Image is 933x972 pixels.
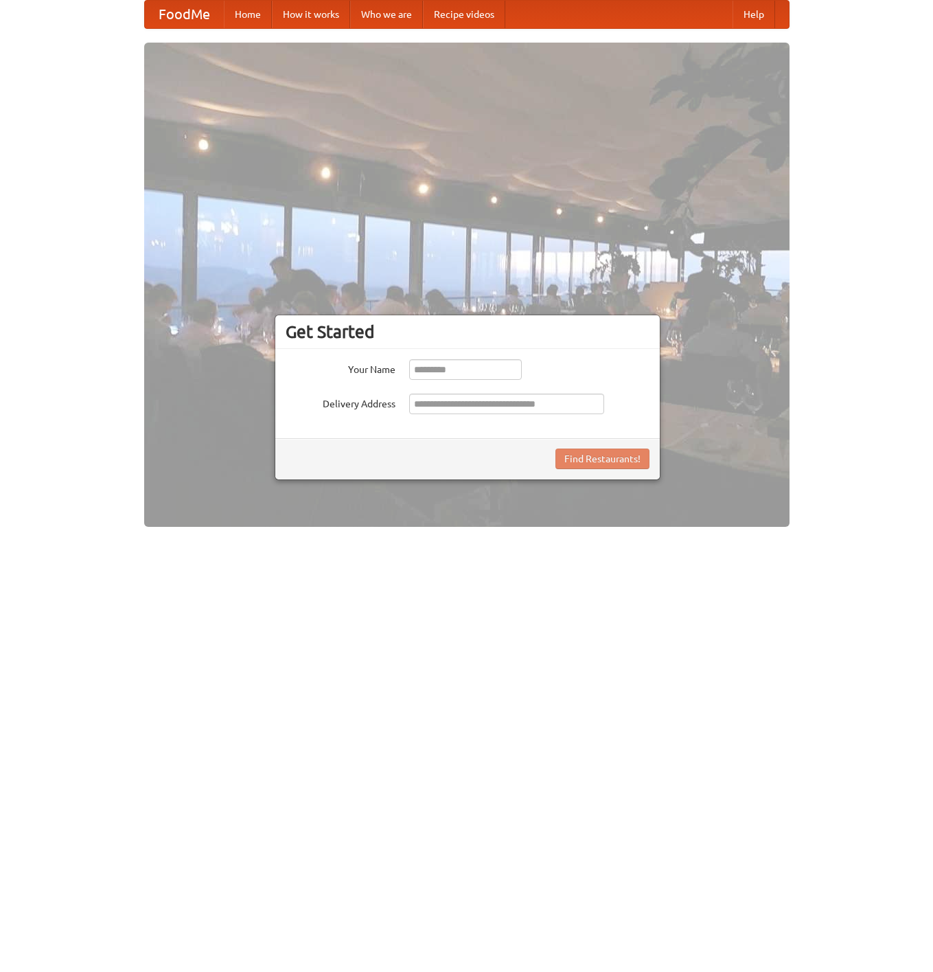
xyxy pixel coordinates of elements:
[423,1,505,28] a: Recipe videos
[145,1,224,28] a: FoodMe
[272,1,350,28] a: How it works
[286,394,395,411] label: Delivery Address
[286,321,649,342] h3: Get Started
[286,359,395,376] label: Your Name
[555,449,649,469] button: Find Restaurants!
[733,1,775,28] a: Help
[224,1,272,28] a: Home
[350,1,423,28] a: Who we are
